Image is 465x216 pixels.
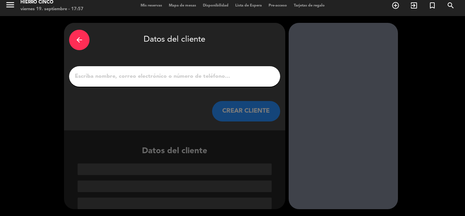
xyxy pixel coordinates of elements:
i: arrow_back [75,36,83,44]
span: Lista de Espera [232,4,265,8]
button: CREAR CLIENTE [212,101,280,121]
i: add_circle_outline [391,1,400,10]
div: Datos del cliente [69,28,280,52]
i: search [447,1,455,10]
span: Tarjetas de regalo [290,4,328,8]
i: exit_to_app [410,1,418,10]
div: viernes 19. septiembre - 17:57 [20,6,83,13]
div: Datos del cliente [64,145,285,209]
i: turned_in_not [428,1,436,10]
span: Mapa de mesas [165,4,199,8]
input: Escriba nombre, correo electrónico o número de teléfono... [74,72,275,81]
span: Pre-acceso [265,4,290,8]
span: Disponibilidad [199,4,232,8]
span: Mis reservas [137,4,165,8]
